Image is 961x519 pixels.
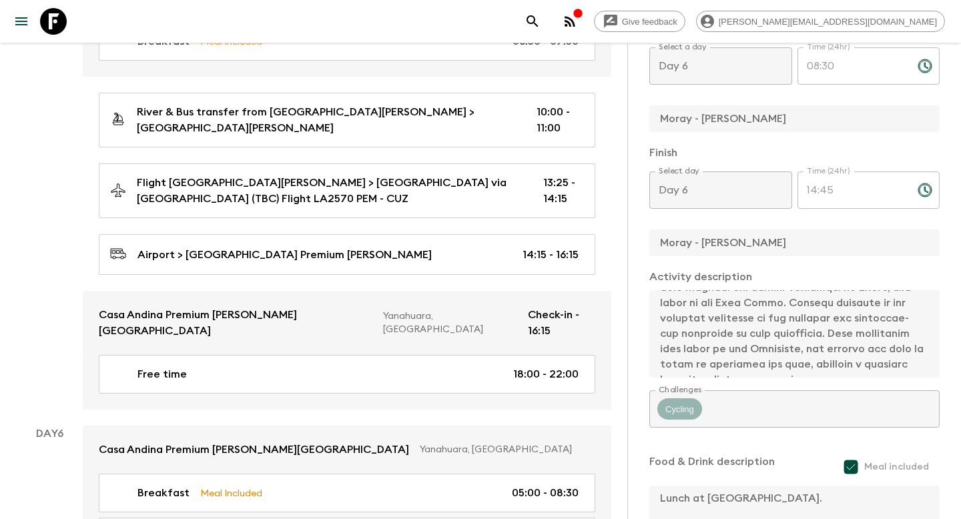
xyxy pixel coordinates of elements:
[797,47,907,85] input: hh:mm
[99,307,372,339] p: Casa Andina Premium [PERSON_NAME][GEOGRAPHIC_DATA]
[659,41,706,53] label: Select a day
[420,443,585,456] p: Yanahuara, [GEOGRAPHIC_DATA]
[200,486,262,500] p: Meal Included
[864,460,929,474] span: Meal included
[137,485,190,501] p: Breakfast
[649,269,940,285] p: Activity description
[16,426,83,442] p: Day 6
[99,93,595,147] a: River & Bus transfer from [GEOGRAPHIC_DATA][PERSON_NAME] > [GEOGRAPHIC_DATA][PERSON_NAME]10:00 - ...
[99,442,409,458] p: Casa Andina Premium [PERSON_NAME][GEOGRAPHIC_DATA]
[513,366,579,382] p: 18:00 - 22:00
[8,8,35,35] button: menu
[137,247,432,263] p: Airport > [GEOGRAPHIC_DATA] Premium [PERSON_NAME]
[543,175,579,207] p: 13:25 - 14:15
[659,384,701,396] label: Challenges
[797,171,907,209] input: hh:mm
[99,355,595,394] a: Free time18:00 - 22:00
[594,11,685,32] a: Give feedback
[807,41,850,53] label: Time (24hr)
[615,17,685,27] span: Give feedback
[99,234,595,275] a: Airport > [GEOGRAPHIC_DATA] Premium [PERSON_NAME]14:15 - 16:15
[807,165,850,177] label: Time (24hr)
[696,11,945,32] div: [PERSON_NAME][EMAIL_ADDRESS][DOMAIN_NAME]
[711,17,944,27] span: [PERSON_NAME][EMAIL_ADDRESS][DOMAIN_NAME]
[137,104,515,136] p: River & Bus transfer from [GEOGRAPHIC_DATA][PERSON_NAME] > [GEOGRAPHIC_DATA][PERSON_NAME]
[512,485,579,501] p: 05:00 - 08:30
[137,366,187,382] p: Free time
[99,163,595,218] a: Flight [GEOGRAPHIC_DATA][PERSON_NAME] > [GEOGRAPHIC_DATA] via [GEOGRAPHIC_DATA] (TBC) Flight LA25...
[649,290,929,378] textarea: Loremi do si ametconsectet adipisci elitse doeiusmod te inc utlaboreetdo Magnaa Enimad. Mini veni...
[383,310,517,336] p: Yanahuara, [GEOGRAPHIC_DATA]
[537,104,579,136] p: 10:00 - 11:00
[83,291,611,355] a: Casa Andina Premium [PERSON_NAME][GEOGRAPHIC_DATA]Yanahuara, [GEOGRAPHIC_DATA]Check-in - 16:15
[649,145,940,161] p: Finish
[83,426,611,474] a: Casa Andina Premium [PERSON_NAME][GEOGRAPHIC_DATA]Yanahuara, [GEOGRAPHIC_DATA]
[659,165,699,177] label: Select day
[523,247,579,263] p: 14:15 - 16:15
[519,8,546,35] button: search adventures
[649,454,775,480] p: Food & Drink description
[137,175,522,207] p: Flight [GEOGRAPHIC_DATA][PERSON_NAME] > [GEOGRAPHIC_DATA] via [GEOGRAPHIC_DATA] (TBC) Flight LA25...
[99,474,595,512] a: BreakfastMeal Included05:00 - 08:30
[528,307,595,339] p: Check-in - 16:15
